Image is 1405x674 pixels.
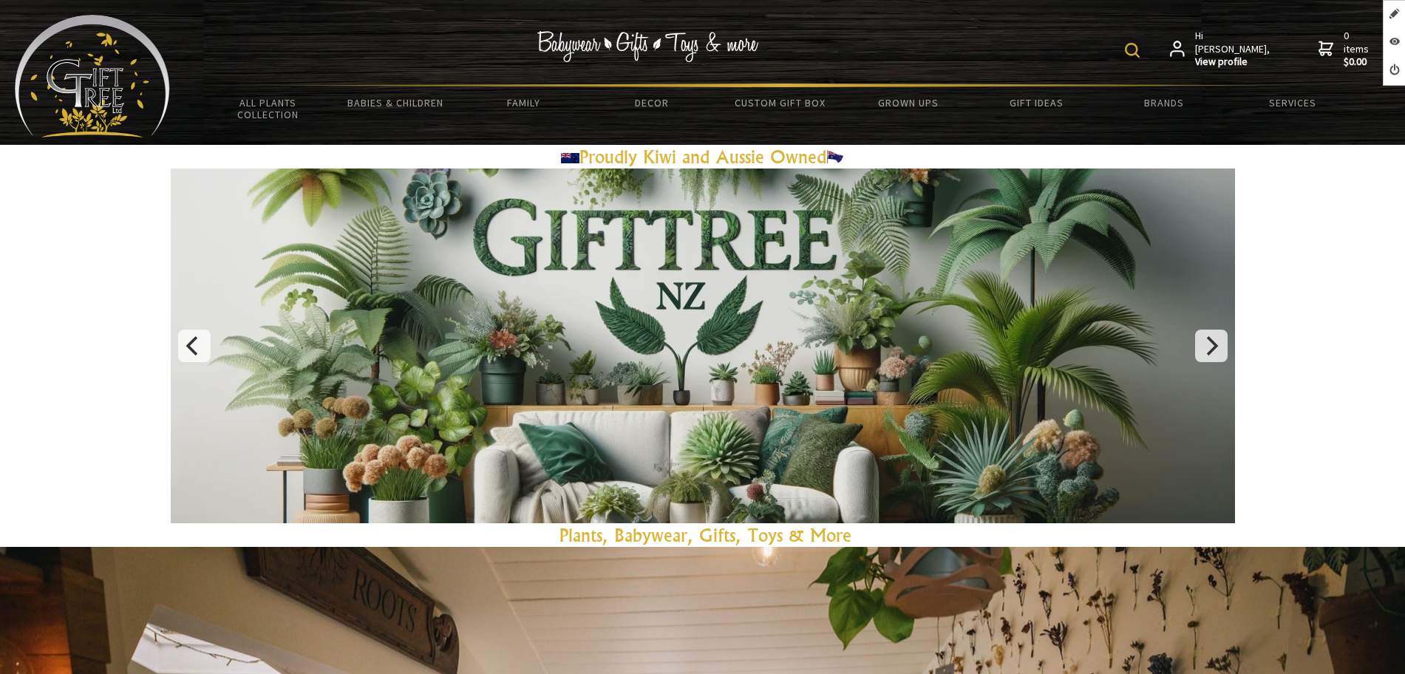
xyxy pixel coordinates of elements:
a: Proudly Kiwi and Aussie Owned [561,146,845,168]
button: Next [1195,330,1228,362]
a: Plants, Babywear, Gifts, Toys & Mor [559,524,843,546]
a: Brands [1100,87,1228,118]
strong: View profile [1195,55,1271,69]
a: 0 items$0.00 [1319,30,1372,69]
a: Hi [PERSON_NAME],View profile [1170,30,1271,69]
a: Babies & Children [332,87,460,118]
a: Family [460,87,588,118]
a: Gift Ideas [972,87,1100,118]
a: Decor [588,87,715,118]
span: Hi [PERSON_NAME], [1195,30,1271,69]
strong: $0.00 [1344,55,1372,69]
span: 0 items [1344,29,1372,69]
a: Grown Ups [844,87,972,118]
a: Services [1228,87,1356,118]
img: product search [1125,43,1140,58]
a: All Plants Collection [204,87,332,130]
img: Babywear - Gifts - Toys & more [537,31,758,62]
img: Babyware - Gifts - Toys and more... [15,15,170,137]
a: Custom Gift Box [716,87,844,118]
button: Previous [178,330,211,362]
